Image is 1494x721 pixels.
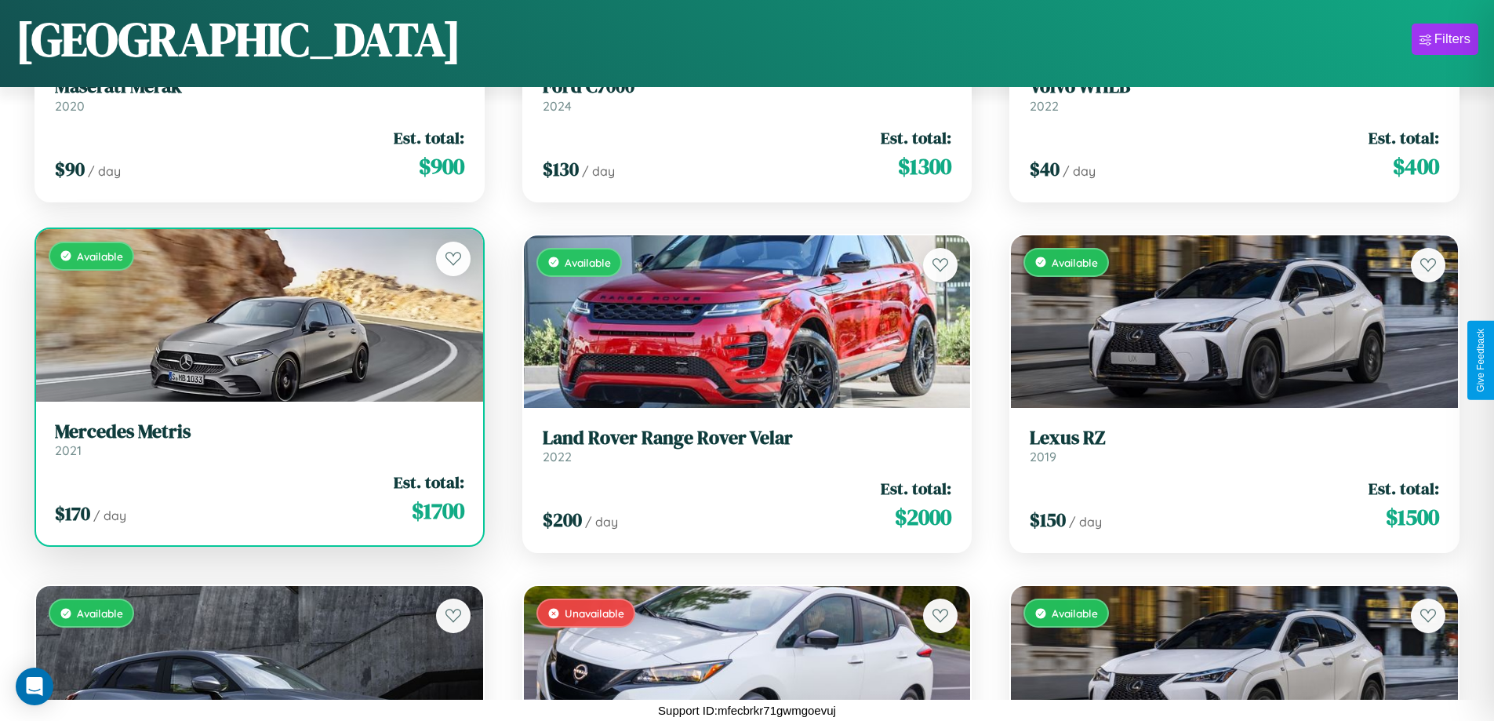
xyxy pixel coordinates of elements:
[898,151,951,182] span: $ 1300
[55,156,85,182] span: $ 90
[543,427,952,450] h3: Land Rover Range Rover Velar
[543,75,952,114] a: Ford C70002024
[1030,449,1056,464] span: 2019
[582,163,615,179] span: / day
[419,151,464,182] span: $ 900
[658,700,836,721] p: Support ID: mfecbrkr71gwmgoevuj
[55,442,82,458] span: 2021
[55,421,464,459] a: Mercedes Metris2021
[1030,98,1059,114] span: 2022
[55,501,90,526] span: $ 170
[412,495,464,526] span: $ 1700
[55,75,464,114] a: Maserati Merak2020
[543,75,952,98] h3: Ford C7000
[1052,256,1098,269] span: Available
[16,7,461,71] h1: [GEOGRAPHIC_DATA]
[881,126,951,149] span: Est. total:
[895,501,951,533] span: $ 2000
[88,163,121,179] span: / day
[585,514,618,530] span: / day
[1063,163,1096,179] span: / day
[77,606,123,620] span: Available
[565,256,611,269] span: Available
[16,668,53,705] div: Open Intercom Messenger
[1030,156,1060,182] span: $ 40
[1393,151,1439,182] span: $ 400
[1475,329,1486,392] div: Give Feedback
[394,471,464,493] span: Est. total:
[55,421,464,443] h3: Mercedes Metris
[77,249,123,263] span: Available
[55,75,464,98] h3: Maserati Merak
[1386,501,1439,533] span: $ 1500
[55,98,85,114] span: 2020
[1030,75,1439,98] h3: Volvo WHLB
[1069,514,1102,530] span: / day
[1030,75,1439,114] a: Volvo WHLB2022
[1030,427,1439,450] h3: Lexus RZ
[1030,427,1439,465] a: Lexus RZ2019
[543,507,582,533] span: $ 200
[543,156,579,182] span: $ 130
[543,449,572,464] span: 2022
[1434,31,1470,47] div: Filters
[543,98,572,114] span: 2024
[93,508,126,523] span: / day
[1052,606,1098,620] span: Available
[1369,126,1439,149] span: Est. total:
[565,606,624,620] span: Unavailable
[543,427,952,465] a: Land Rover Range Rover Velar2022
[881,477,951,500] span: Est. total:
[1412,24,1478,55] button: Filters
[1030,507,1066,533] span: $ 150
[1369,477,1439,500] span: Est. total:
[394,126,464,149] span: Est. total:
